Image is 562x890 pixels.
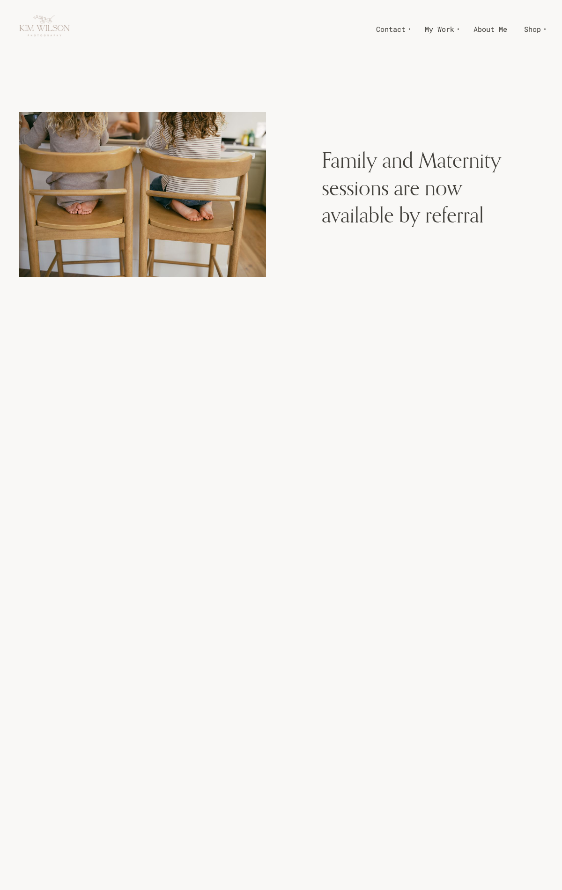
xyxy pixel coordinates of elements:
img: Kim Wilson Photography [19,4,70,55]
span: Shop [524,22,541,36]
a: Contact [368,21,416,37]
span: Contact [376,22,406,36]
img: 156A4788-ab827119-1500.jpg [19,112,266,277]
h1: Family and Maternity sessions are now available by referral [322,146,518,229]
span: My Work [425,22,454,36]
a: Shop [516,21,552,37]
a: About Me [465,21,516,37]
a: My Work [416,21,465,37]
